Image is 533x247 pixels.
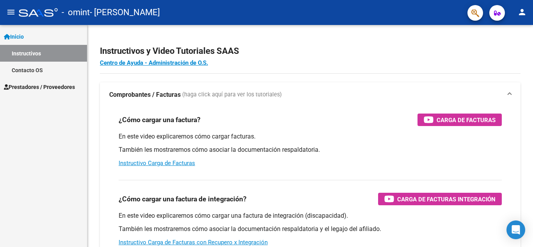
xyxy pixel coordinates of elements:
mat-expansion-panel-header: Comprobantes / Facturas (haga click aquí para ver los tutoriales) [100,82,521,107]
strong: Comprobantes / Facturas [109,91,181,99]
span: - [PERSON_NAME] [90,4,160,21]
span: Carga de Facturas [437,115,496,125]
a: Instructivo Carga de Facturas con Recupero x Integración [119,239,268,246]
span: (haga click aquí para ver los tutoriales) [182,91,282,99]
h3: ¿Cómo cargar una factura? [119,114,201,125]
button: Carga de Facturas [418,114,502,126]
p: También les mostraremos cómo asociar la documentación respaldatoria y el legajo del afiliado. [119,225,502,233]
h3: ¿Cómo cargar una factura de integración? [119,194,247,204]
a: Instructivo Carga de Facturas [119,160,195,167]
h2: Instructivos y Video Tutoriales SAAS [100,44,521,59]
span: Inicio [4,32,24,41]
span: - omint [62,4,90,21]
mat-icon: menu [6,7,16,17]
mat-icon: person [517,7,527,17]
p: En este video explicaremos cómo cargar facturas. [119,132,502,141]
span: Prestadores / Proveedores [4,83,75,91]
p: También les mostraremos cómo asociar la documentación respaldatoria. [119,146,502,154]
span: Carga de Facturas Integración [397,194,496,204]
a: Centro de Ayuda - Administración de O.S. [100,59,208,66]
button: Carga de Facturas Integración [378,193,502,205]
div: Open Intercom Messenger [506,220,525,239]
p: En este video explicaremos cómo cargar una factura de integración (discapacidad). [119,211,502,220]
